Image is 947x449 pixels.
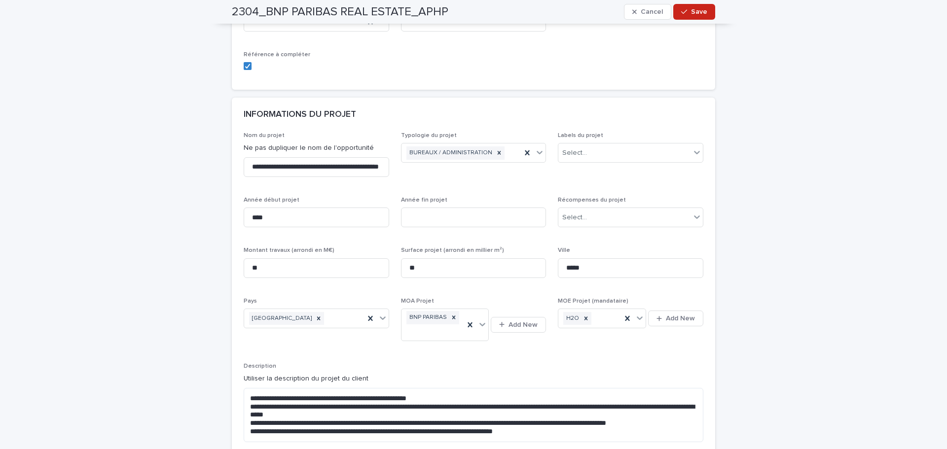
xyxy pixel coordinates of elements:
[406,311,448,324] div: BNP PARIBAS
[244,133,285,138] span: Nom du projet
[244,52,310,58] span: Référence à compléter
[491,317,546,333] button: Add New
[244,298,257,304] span: Pays
[641,8,663,15] span: Cancel
[244,363,276,369] span: Description
[648,311,703,326] button: Add New
[558,133,603,138] span: Labels du projet
[563,312,581,325] div: H2O
[558,197,626,203] span: Récompenses du projet
[666,315,695,322] span: Add New
[244,197,299,203] span: Année début projet
[558,247,570,253] span: Ville
[562,212,587,223] div: Select...
[401,197,447,203] span: Année fin projet
[673,4,715,20] button: Save
[691,8,707,15] span: Save
[244,374,703,384] p: Utiliser la description du projet du client
[244,143,389,153] p: Ne pas dupliquer le nom de l'opportunité
[249,312,313,325] div: [GEOGRAPHIC_DATA]
[558,298,628,304] span: MOE Projet (mandataire)
[401,298,434,304] span: MOA Projet
[401,133,457,138] span: Typologie du projet
[624,4,671,20] button: Cancel
[401,247,504,253] span: Surface projet (arrondi en millier m²)
[244,109,356,120] h2: INFORMATIONS DU PROJET
[244,247,334,253] span: Montant travaux (arrondi en M€)
[509,321,538,328] span: Add New
[562,148,587,158] div: Select...
[406,146,494,160] div: BUREAUX / ADMINISTRATION
[232,5,448,19] h2: 2304_BNP PARIBAS REAL ESTATE_APHP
